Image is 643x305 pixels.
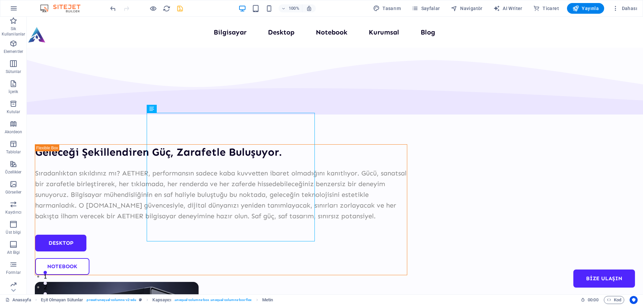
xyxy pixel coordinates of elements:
[5,210,21,215] p: Kaydırıcı
[109,4,117,12] button: undo
[4,49,23,54] p: Elementler
[149,4,157,12] button: Ön izleme modundan çıkıp düzenlemeye devam etmek için buraya tıklayın
[530,3,562,14] button: Ticaret
[612,5,637,12] span: Dahası
[289,4,299,12] h6: 100%
[409,3,443,14] button: Sayfalar
[6,69,21,74] p: Sütunlar
[533,5,559,12] span: Ticaret
[306,5,312,11] i: Yeniden boyutlandırmada yakınlaştırma düzeyini seçilen cihaza uyacak şekilde otomatik olarak ayarla.
[373,5,401,12] span: Tasarım
[6,270,21,275] p: Formlar
[5,169,21,175] p: Özellikler
[630,296,638,304] button: Usercentrics
[174,296,252,304] span: . unequal-columns-box .unequal-columns-box-flex
[109,5,117,12] i: Geri al: Menü öğelerini değiştir (Ctrl+Z)
[581,296,598,304] h6: Oturum süresi
[5,129,22,135] p: Akordeon
[588,296,598,304] span: 00 00
[152,296,171,304] span: Seçmek için tıkla. Düzenlemek için çift tıkla
[163,5,170,12] i: Sayfayı yeniden yükleyin
[5,189,21,195] p: Görseller
[86,296,136,304] span: . preset-unequal-columns-v2-edu
[451,5,483,12] span: Navigatör
[610,3,640,14] button: Dahası
[176,4,184,12] button: save
[162,4,170,12] button: reload
[7,109,20,115] p: Kutular
[139,298,142,302] i: Bu element, özelleştirilebilir bir ön ayar
[572,5,599,12] span: Yayınla
[604,296,624,304] button: Kod
[491,3,525,14] button: AI Writer
[448,3,485,14] button: Navigatör
[493,5,522,12] span: AI Writer
[262,296,273,304] span: Seçmek için tıkla. Düzenlemek için çift tıkla
[5,296,31,304] a: Seçimi iptal etmek için tıkla. Sayfaları açmak için çift tıkla
[279,4,302,12] button: 100%
[370,3,404,14] button: Tasarım
[412,5,440,12] span: Sayfalar
[41,296,83,304] span: Seçmek için tıkla. Düzenlemek için çift tıkla
[39,4,89,12] img: Editor Logo
[370,3,404,14] div: Tasarım (Ctrl+Alt+Y)
[607,296,621,304] span: Kod
[6,230,21,235] p: Üst bilgi
[567,3,604,14] button: Yayınla
[6,149,21,155] p: Tablolar
[41,296,273,304] nav: breadcrumb
[8,89,18,94] p: İçerik
[7,250,20,255] p: Alt Bigi
[592,297,593,302] span: :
